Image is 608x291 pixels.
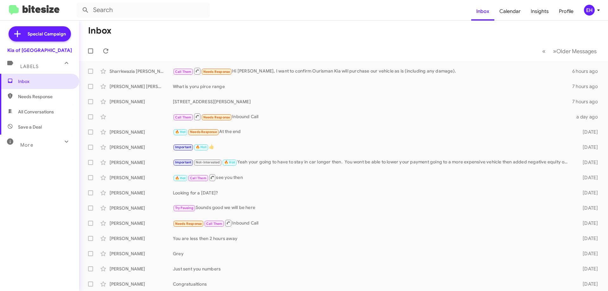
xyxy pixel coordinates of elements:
[573,205,603,211] div: [DATE]
[110,98,173,105] div: [PERSON_NAME]
[542,47,546,55] span: «
[573,281,603,287] div: [DATE]
[173,113,573,121] div: Inbound Call
[173,219,573,227] div: Inbound Call
[110,220,173,226] div: [PERSON_NAME]
[173,235,573,242] div: You are less then 2 hours away
[110,281,173,287] div: [PERSON_NAME]
[175,222,202,226] span: Needs Response
[110,159,173,166] div: [PERSON_NAME]
[584,5,595,16] div: EH
[572,83,603,90] div: 7 hours ago
[175,130,186,134] span: 🔥 Hot
[173,204,573,212] div: Sounds good we will be here
[173,98,572,105] div: [STREET_ADDRESS][PERSON_NAME]
[110,68,173,74] div: Sharrkwazia [PERSON_NAME]
[573,174,603,181] div: [DATE]
[110,83,173,90] div: [PERSON_NAME] [PERSON_NAME]
[20,64,39,69] span: Labels
[173,159,573,166] div: Yeah your going to have to stay in car longer then. You wont be able to lower your payment going ...
[110,266,173,272] div: [PERSON_NAME]
[20,142,33,148] span: More
[573,159,603,166] div: [DATE]
[196,145,206,149] span: 🔥 Hot
[88,26,111,36] h1: Inbox
[18,93,72,100] span: Needs Response
[494,2,526,21] a: Calendar
[579,5,601,16] button: EH
[110,174,173,181] div: [PERSON_NAME]
[572,68,603,74] div: 6 hours ago
[173,190,573,196] div: Looking for a [DATE]?
[554,2,579,21] a: Profile
[173,174,573,181] div: see you then
[173,143,573,151] div: 👍
[175,176,186,180] span: 🔥 Hot
[203,70,230,74] span: Needs Response
[471,2,494,21] a: Inbox
[573,114,603,120] div: a day ago
[190,130,217,134] span: Needs Response
[203,115,230,119] span: Needs Response
[110,250,173,257] div: [PERSON_NAME]
[110,235,173,242] div: [PERSON_NAME]
[175,70,192,74] span: Call Them
[573,190,603,196] div: [DATE]
[28,31,66,37] span: Special Campaign
[110,205,173,211] div: [PERSON_NAME]
[77,3,210,18] input: Search
[549,45,600,58] button: Next
[173,67,572,75] div: Hi [PERSON_NAME], I want to confirm Ourisman Kia will purchase our vehicle as is (including any d...
[110,129,173,135] div: [PERSON_NAME]
[18,124,42,130] span: Save a Deal
[190,176,206,180] span: Call Them
[573,220,603,226] div: [DATE]
[556,48,597,55] span: Older Messages
[173,266,573,272] div: Just sent you numbers
[573,129,603,135] div: [DATE]
[173,128,573,136] div: At the end
[196,160,220,164] span: Not-Interested
[573,235,603,242] div: [DATE]
[18,109,54,115] span: All Conversations
[572,98,603,105] div: 7 hours ago
[173,83,572,90] div: What is yoru pirce range
[175,145,192,149] span: Important
[526,2,554,21] a: Insights
[224,160,235,164] span: 🔥 Hot
[173,281,573,287] div: Congratualtions
[110,190,173,196] div: [PERSON_NAME]
[573,250,603,257] div: [DATE]
[175,160,192,164] span: Important
[573,266,603,272] div: [DATE]
[175,206,193,210] span: Try Pausing
[7,47,72,54] div: Kia of [GEOGRAPHIC_DATA]
[553,47,556,55] span: »
[175,115,192,119] span: Call Them
[206,222,223,226] span: Call Them
[173,250,573,257] div: Grey
[110,144,173,150] div: [PERSON_NAME]
[573,144,603,150] div: [DATE]
[539,45,600,58] nav: Page navigation example
[538,45,549,58] button: Previous
[18,78,72,85] span: Inbox
[9,26,71,41] a: Special Campaign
